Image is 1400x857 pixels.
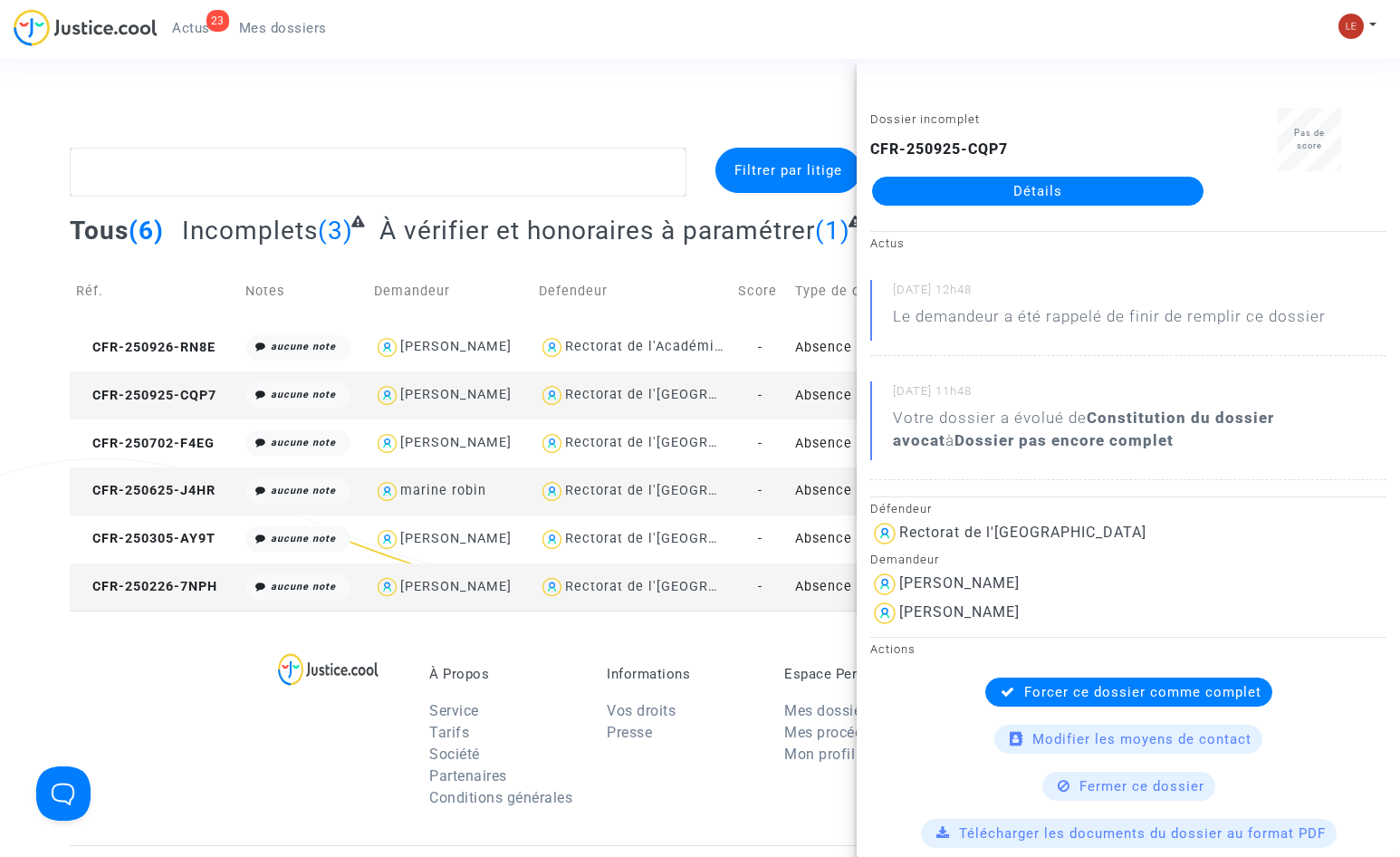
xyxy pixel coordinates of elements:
div: Rectorat de l'[GEOGRAPHIC_DATA] [899,524,1146,541]
img: icon-user.svg [374,526,400,553]
small: Défendeur [870,502,932,515]
i: aucune note [271,533,336,544]
div: [PERSON_NAME] [899,574,1020,592]
img: icon-user.svg [539,382,565,409]
div: Rectorat de l'[GEOGRAPHIC_DATA] [565,579,796,594]
small: Actus [870,236,905,250]
span: Forcer ce dossier comme complet [1024,684,1261,700]
div: Rectorat de l'[GEOGRAPHIC_DATA] [565,435,796,450]
span: (1) [815,216,850,246]
div: marine robin [400,483,486,498]
img: icon-user.svg [870,519,899,548]
a: Partenaires [429,767,507,785]
b: Dossier pas encore complet [954,431,1174,449]
p: À Propos [429,666,580,682]
div: Rectorat de l'[GEOGRAPHIC_DATA] [565,483,796,498]
span: CFR-250625-J4HR [76,483,216,498]
img: icon-user.svg [374,382,400,409]
div: [PERSON_NAME] [899,603,1020,621]
span: Tous [70,216,129,246]
a: Mes procédures [784,724,892,741]
small: Demandeur [870,553,939,566]
span: CFR-250305-AY9T [76,531,216,546]
span: Télécharger les documents du dossier au format PDF [959,825,1326,842]
span: - [758,340,762,355]
img: icon-user.svg [374,478,400,505]
img: icon-user.svg [374,334,400,361]
div: [PERSON_NAME] [400,579,512,594]
div: [PERSON_NAME] [400,531,512,546]
a: 23Actus [158,14,225,42]
i: aucune note [271,389,336,400]
p: Le demandeur a été rappelé de finir de remplir ce dossier [893,305,1326,337]
a: Détails [872,177,1203,206]
div: Rectorat de l'Académie de Toulouse [565,339,809,354]
span: CFR-250702-F4EG [76,436,215,451]
i: aucune note [271,437,336,448]
span: Pas de score [1294,128,1325,150]
span: - [758,483,762,498]
img: icon-user.svg [374,574,400,601]
span: - [758,531,762,546]
span: - [758,579,762,594]
img: icon-user.svg [539,334,565,361]
span: (6) [129,216,164,246]
a: Vos droits [607,702,676,719]
img: 7d989c7df380ac848c7da5f314e8ff03 [1338,14,1364,39]
a: Tarifs [429,724,469,741]
td: Notes [239,259,368,323]
a: Mes dossiers [784,702,874,719]
div: [PERSON_NAME] [400,339,512,354]
p: Informations [607,666,757,682]
span: Incomplets [182,216,318,246]
span: - [758,388,762,403]
div: Rectorat de l'[GEOGRAPHIC_DATA] [565,387,796,402]
td: Score [732,259,789,323]
small: [DATE] 11h48 [893,383,1386,407]
td: Demandeur [368,259,532,323]
i: aucune note [271,341,336,352]
td: Absence de mise à disposition d'AESH [789,515,988,563]
img: jc-logo.svg [14,9,158,46]
iframe: Help Scout Beacon - Open [36,766,91,821]
img: icon-user.svg [539,478,565,505]
i: aucune note [271,581,336,592]
span: Mes dossiers [239,20,327,36]
span: CFR-250226-7NPH [76,579,217,594]
small: Dossier incomplet [870,112,980,126]
img: icon-user.svg [374,430,400,457]
td: Absence de mise à disposition d'AESH [789,419,988,467]
span: CFR-250925-CQP7 [76,388,216,403]
div: Rectorat de l'[GEOGRAPHIC_DATA] ([GEOGRAPHIC_DATA]-[GEOGRAPHIC_DATA]) [565,531,1095,546]
a: Service [429,702,479,719]
td: Absence de mise à disposition d'AESH [789,371,988,419]
td: Absence de mise à disposition d'AESH [789,563,988,611]
span: Actus [172,20,210,36]
span: (3) [318,216,353,246]
img: icon-user.svg [539,430,565,457]
p: Espace Personnel [784,666,935,682]
a: Mes dossiers [225,14,341,42]
td: Réf. [70,259,239,323]
div: [PERSON_NAME] [400,435,512,450]
small: Actions [870,642,916,656]
span: À vérifier et honoraires à paramétrer [379,216,815,246]
img: icon-user.svg [870,570,899,599]
img: icon-user.svg [539,574,565,601]
td: Type de dossier [789,259,988,323]
a: Conditions générales [429,789,572,806]
b: CFR-250925-CQP7 [870,140,1008,158]
td: Absence de mise à disposition d'AESH [789,467,988,515]
img: icon-user.svg [539,526,565,553]
img: logo-lg.svg [278,653,379,686]
span: Filtrer par litige [734,162,842,178]
a: Société [429,746,480,763]
td: Absence de mise à disposition d'AESH [789,323,988,371]
a: Mon profil [784,746,855,763]
a: Presse [607,724,652,741]
div: [PERSON_NAME] [400,387,512,402]
div: 23 [206,10,229,32]
span: Fermer ce dossier [1079,778,1204,794]
small: [DATE] 12h48 [893,282,1386,305]
span: - [758,436,762,451]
